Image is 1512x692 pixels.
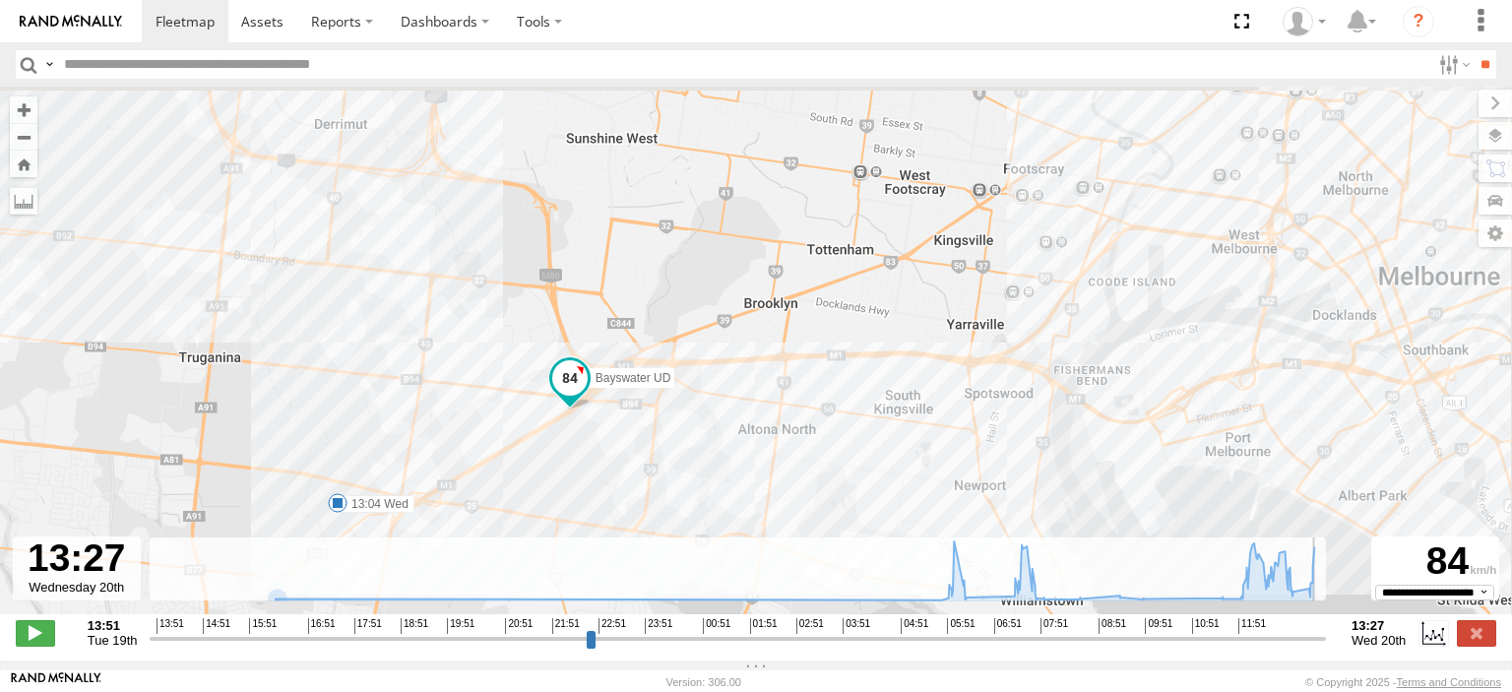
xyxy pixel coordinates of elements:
[947,618,975,634] span: 05:51
[596,371,671,385] span: Bayswater UD
[1457,620,1496,646] label: Close
[354,618,382,634] span: 17:51
[1403,6,1434,37] i: ?
[598,618,626,634] span: 22:51
[1145,618,1172,634] span: 09:51
[1276,7,1333,36] div: Shaun Desmond
[994,618,1022,634] span: 06:51
[88,633,138,648] span: Tue 19th Aug 2025
[1431,50,1474,79] label: Search Filter Options
[750,618,778,634] span: 01:51
[1374,539,1496,585] div: 84
[308,618,336,634] span: 16:51
[645,618,672,634] span: 23:51
[1479,220,1512,247] label: Map Settings
[10,151,37,177] button: Zoom Home
[1352,633,1406,648] span: Wed 20th Aug 2025
[203,618,230,634] span: 14:51
[157,618,184,634] span: 13:51
[10,187,37,215] label: Measure
[843,618,870,634] span: 03:51
[703,618,730,634] span: 00:51
[1099,618,1126,634] span: 08:51
[1040,618,1068,634] span: 07:51
[666,676,741,688] div: Version: 306.00
[401,618,428,634] span: 18:51
[552,618,580,634] span: 21:51
[447,618,474,634] span: 19:51
[505,618,533,634] span: 20:51
[88,618,138,633] strong: 13:51
[338,495,414,513] label: 13:04 Wed
[1192,618,1220,634] span: 10:51
[1397,676,1501,688] a: Terms and Conditions
[249,618,277,634] span: 15:51
[16,620,55,646] label: Play/Stop
[41,50,57,79] label: Search Query
[1352,618,1406,633] strong: 13:27
[11,672,101,692] a: Visit our Website
[901,618,928,634] span: 04:51
[1238,618,1266,634] span: 11:51
[10,123,37,151] button: Zoom out
[796,618,824,634] span: 02:51
[1305,676,1501,688] div: © Copyright 2025 -
[10,96,37,123] button: Zoom in
[20,15,122,29] img: rand-logo.svg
